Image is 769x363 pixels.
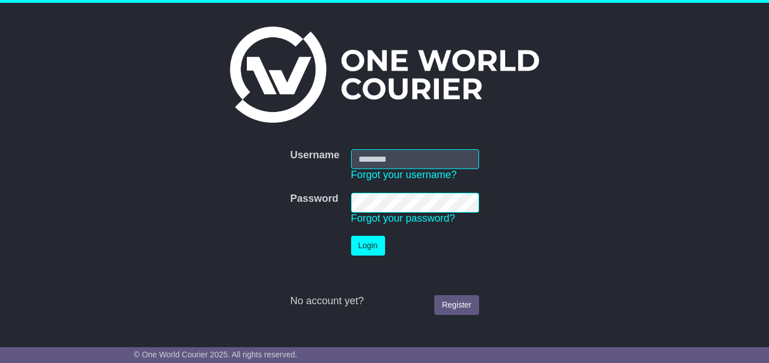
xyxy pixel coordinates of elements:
[290,295,479,308] div: No account yet?
[351,213,455,224] a: Forgot your password?
[290,193,338,205] label: Password
[230,27,539,123] img: One World
[434,295,479,315] a: Register
[351,169,457,180] a: Forgot your username?
[134,350,297,359] span: © One World Courier 2025. All rights reserved.
[290,149,339,162] label: Username
[351,236,385,256] button: Login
